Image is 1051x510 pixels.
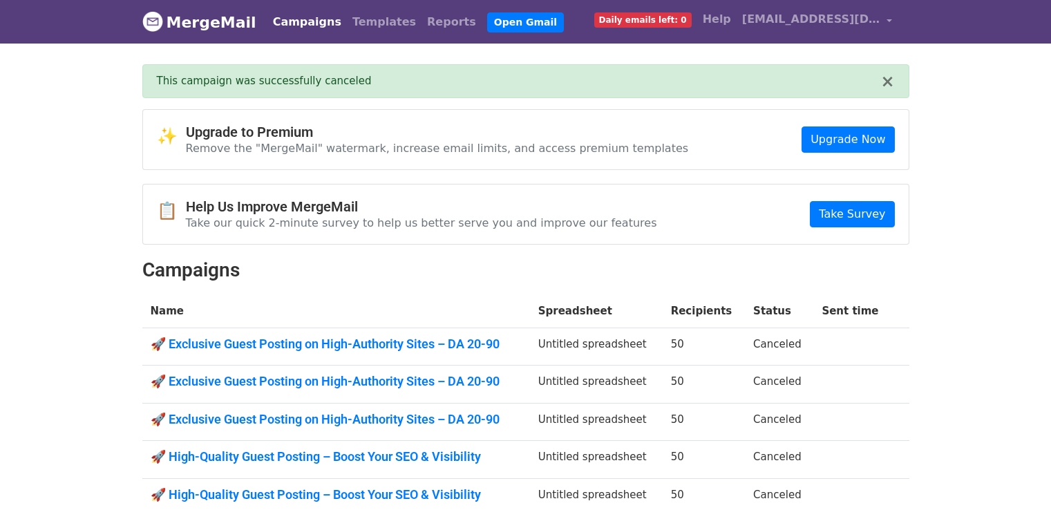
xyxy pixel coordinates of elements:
td: Untitled spreadsheet [530,441,663,479]
td: 50 [663,366,745,404]
a: 🚀 High-Quality Guest Posting – Boost Your SEO & Visibility [151,487,522,502]
td: Canceled [745,441,813,479]
th: Status [745,295,813,328]
button: × [880,73,894,90]
a: MergeMail [142,8,256,37]
td: Untitled spreadsheet [530,403,663,441]
td: 50 [663,441,745,479]
h2: Campaigns [142,258,909,282]
td: Canceled [745,328,813,366]
p: Take our quick 2-minute survey to help us better serve you and improve our features [186,216,657,230]
td: 50 [663,328,745,366]
th: Spreadsheet [530,295,663,328]
a: Take Survey [810,201,894,227]
span: 📋 [157,201,186,221]
a: 🚀 Exclusive Guest Posting on High-Authority Sites – DA 20-90 [151,412,522,427]
a: Help [697,6,737,33]
a: Upgrade Now [802,126,894,153]
span: ✨ [157,126,186,147]
a: Daily emails left: 0 [589,6,697,33]
span: [EMAIL_ADDRESS][DOMAIN_NAME] [742,11,880,28]
th: Sent time [813,295,891,328]
td: Canceled [745,366,813,404]
a: 🚀 High-Quality Guest Posting – Boost Your SEO & Visibility [151,449,522,464]
a: 🚀 Exclusive Guest Posting on High-Authority Sites – DA 20-90 [151,337,522,352]
span: Daily emails left: 0 [594,12,692,28]
a: Campaigns [267,8,347,36]
td: Canceled [745,403,813,441]
td: Untitled spreadsheet [530,366,663,404]
th: Recipients [663,295,745,328]
h4: Upgrade to Premium [186,124,689,140]
h4: Help Us Improve MergeMail [186,198,657,215]
a: [EMAIL_ADDRESS][DOMAIN_NAME] [737,6,898,38]
a: Reports [422,8,482,36]
td: Untitled spreadsheet [530,328,663,366]
div: This campaign was successfully canceled [157,73,881,89]
a: 🚀 Exclusive Guest Posting on High-Authority Sites – DA 20-90 [151,374,522,389]
a: Templates [347,8,422,36]
img: MergeMail logo [142,11,163,32]
td: 50 [663,403,745,441]
th: Name [142,295,530,328]
a: Open Gmail [487,12,564,32]
p: Remove the "MergeMail" watermark, increase email limits, and access premium templates [186,141,689,155]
